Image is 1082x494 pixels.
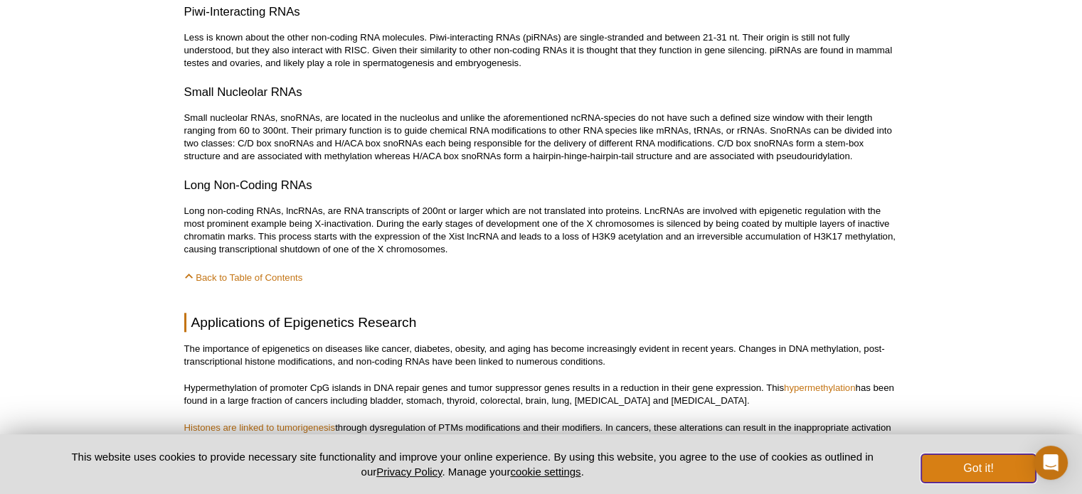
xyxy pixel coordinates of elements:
[184,343,898,368] p: The importance of epigenetics on diseases like cancer, diabetes, obesity, and aging has become in...
[184,422,336,433] a: Histones are linked to tumorigenesis
[1034,446,1068,480] div: Open Intercom Messenger
[184,4,898,21] h3: Piwi-Interacting RNAs
[184,421,898,447] p: through dysregulation of PTMs modifications and their modifiers. In cancers, these alterations ca...
[184,382,898,407] p: Hypermethylation of promoter CpG islands in DNA repair genes and tumor suppressor genes results i...
[784,382,855,393] a: hypermethylation
[921,454,1035,483] button: Got it!
[184,205,898,256] p: Long non-coding RNAs, lncRNAs, are RNA transcripts of 200nt or larger which are not translated in...
[510,466,580,478] button: cookie settings
[184,84,898,101] h3: Small Nucleolar RNAs
[184,272,303,283] a: Back to Table of Contents
[184,177,898,194] h3: Long Non-Coding RNAs
[47,449,898,479] p: This website uses cookies to provide necessary site functionality and improve your online experie...
[184,31,898,70] p: Less is known about the other non-coding RNA molecules. Piwi-interacting RNAs (piRNAs) are single...
[184,112,898,163] p: Small nucleolar RNAs, snoRNAs, are located in the nucleolus and unlike the aforementioned ncRNA-s...
[184,313,898,332] h2: Applications of Epigenetics Research
[376,466,442,478] a: Privacy Policy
